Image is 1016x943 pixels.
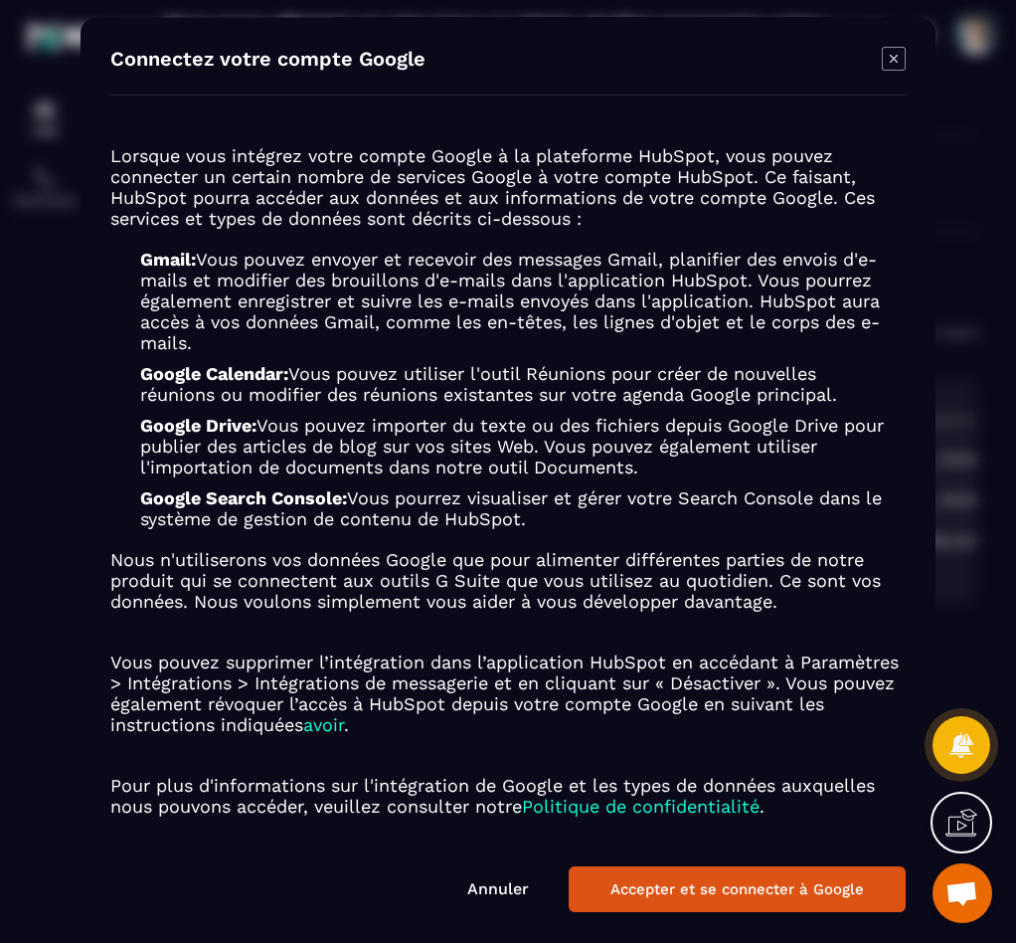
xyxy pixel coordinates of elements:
[110,47,425,75] h4: Connectez votre compte Google
[110,775,906,817] p: Pour plus d'informations sur l'intégration de Google et les types de données auxquelles nous pouv...
[569,866,906,912] button: Accepter et se connecter à Google
[140,487,886,529] p: Google Search Console:
[140,249,880,353] span: Vous pouvez envoyer et recevoir des messages Gmail, planifier des envois d'e-mails et modifier de...
[140,249,886,353] p: Gmail:
[140,363,837,405] span: Vous pouvez utiliser l'outil Réunions pour créer de nouvelles réunions ou modifier des réunions e...
[932,863,992,923] a: Ouvrir le chat
[140,487,882,529] span: Vous pourrez visualiser et gérer votre Search Console dans le système de gestion de contenu de Hu...
[110,652,906,735] p: Vous pouvez supprimer l’intégration dans l’application HubSpot en accédant à Paramètres > Intégra...
[467,879,529,898] a: Annuler
[140,415,884,477] span: Vous pouvez importer du texte ou des fichiers depuis Google Drive pour publier des articles de bl...
[110,549,906,612] p: Nous n'utiliserons vos données Google que pour alimenter différentes parties de notre produit qui...
[522,796,760,817] span: Politique de confidentialité
[140,415,886,477] p: Google Drive:
[303,714,344,735] span: avoir
[140,363,886,405] p: Google Calendar:
[110,145,906,229] p: Lorsque vous intégrez votre compte Google à la plateforme HubSpot, vous pouvez connecter un certa...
